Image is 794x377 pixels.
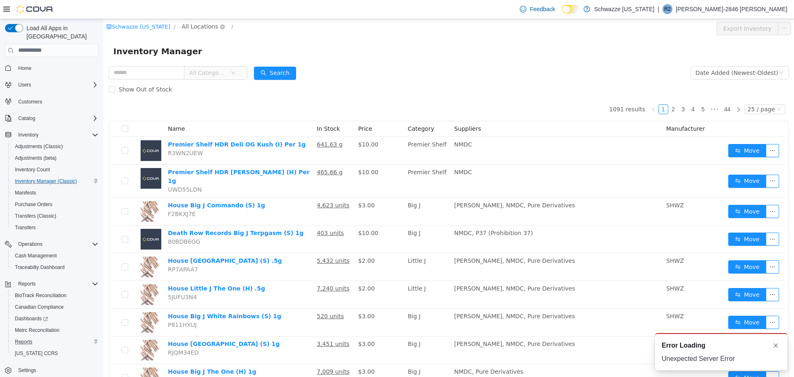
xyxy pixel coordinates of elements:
i: icon: down [673,88,678,94]
a: Transfers [12,223,39,233]
td: Little J [301,262,347,290]
span: All Categories [86,50,123,58]
a: 4 [585,86,594,95]
span: F2BKXJ7E [65,192,92,198]
span: Inventory Count [15,166,50,173]
a: House Big J The One (H) 1g [65,349,153,356]
span: Transfers (Classic) [15,213,56,219]
span: In Stock [213,106,237,113]
div: Unexpected Server Error [662,354,781,364]
div: Date Added (Newest-Oldest) [592,48,675,60]
button: icon: swapMove [625,324,663,338]
span: Home [15,63,98,73]
a: Canadian Compliance [12,302,67,312]
u: 7,009 units [213,349,246,356]
button: Home [2,62,102,74]
span: Metrc Reconciliation [12,325,98,335]
span: Adjustments (Classic) [15,143,63,150]
u: 3,451 units [213,322,246,328]
span: R3WN2UEW [65,131,100,137]
button: Purchase Orders [8,199,102,210]
span: Metrc Reconciliation [15,327,60,334]
span: Traceabilty Dashboard [15,264,65,271]
a: House Big J Commando (S) 1g [65,183,162,190]
a: Manifests [12,188,39,198]
button: Inventory Count [8,164,102,175]
button: Inventory [2,129,102,141]
img: House Big J The One (H) 1g hero shot [37,348,58,369]
button: icon: swapMove [625,297,663,310]
a: Reports [12,337,36,347]
button: Adjustments (beta) [8,152,102,164]
a: [US_STATE] CCRS [12,348,61,358]
span: 5JUFU3N4 [65,275,93,281]
span: Adjustments (Classic) [12,142,98,151]
li: Next 5 Pages [605,85,618,95]
li: 5 [595,85,605,95]
a: Inventory Count [12,165,53,175]
img: Premier Shelf HDR Deli OG Kush (I) Per 1g placeholder [37,121,58,142]
span: Error Loading [662,341,706,351]
span: Reports [12,337,98,347]
span: Manufacturer [563,106,602,113]
li: 44 [618,85,630,95]
li: 1 [555,85,565,95]
button: Dismiss toast [771,341,781,351]
i: icon: left [548,88,552,93]
span: Inventory [18,132,38,138]
span: Transfers (Classic) [12,211,98,221]
span: Inventory Manager (Classic) [12,176,98,186]
u: 4,623 units [213,183,246,190]
span: Load All Apps in [GEOGRAPHIC_DATA] [23,24,98,41]
a: Adjustments (beta) [12,153,60,163]
span: $2.00 [255,266,271,273]
button: icon: ellipsis [662,241,676,255]
button: icon: ellipsis [662,269,676,282]
span: P811HXUJ [65,303,93,309]
button: icon: ellipsis [662,214,676,227]
img: House Little J The One (H) .5g hero shot [37,265,58,286]
a: icon: shopSchwazze [US_STATE] [3,5,67,11]
span: $3.00 [255,183,271,190]
li: 1091 results [506,85,542,95]
a: Dashboards [8,313,102,324]
td: Big J [301,345,347,373]
span: Suppliers [351,106,378,113]
span: [US_STATE] CCRS [15,350,58,357]
button: Customers [2,96,102,108]
button: Export Inventory [613,3,675,16]
div: Rebecca-2846 Portillo [662,4,672,14]
span: Purchase Orders [15,201,53,208]
button: Cash Management [8,250,102,262]
span: Name [65,106,81,113]
span: Customers [18,98,42,105]
button: BioTrack Reconciliation [8,290,102,301]
span: Operations [15,239,98,249]
span: $3.00 [255,294,271,300]
span: Inventory Manager [10,26,104,39]
a: Premier Shelf HDR [PERSON_NAME] (H) Per 1g [65,150,206,165]
li: Next Page [630,85,640,95]
span: Category [304,106,331,113]
u: 641.63 g [213,122,239,129]
a: Customers [15,97,45,107]
span: Inventory [15,130,98,140]
a: 1 [555,86,564,95]
span: SHWZ [563,294,581,300]
span: Purchase Orders [12,199,98,209]
button: Operations [15,239,46,249]
span: Cash Management [12,251,98,261]
div: 25 / page [644,86,672,95]
button: Reports [8,336,102,348]
button: [US_STATE] CCRS [8,348,102,359]
span: [PERSON_NAME], NMDC, Pure Derivatives [351,238,471,245]
a: Settings [15,365,39,375]
span: Reports [15,339,32,345]
li: 4 [585,85,595,95]
td: Premier Shelf [301,146,347,179]
span: Settings [18,367,36,374]
a: 44 [618,86,630,95]
button: icon: ellipsis [662,297,676,310]
u: 520 units [213,294,241,300]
